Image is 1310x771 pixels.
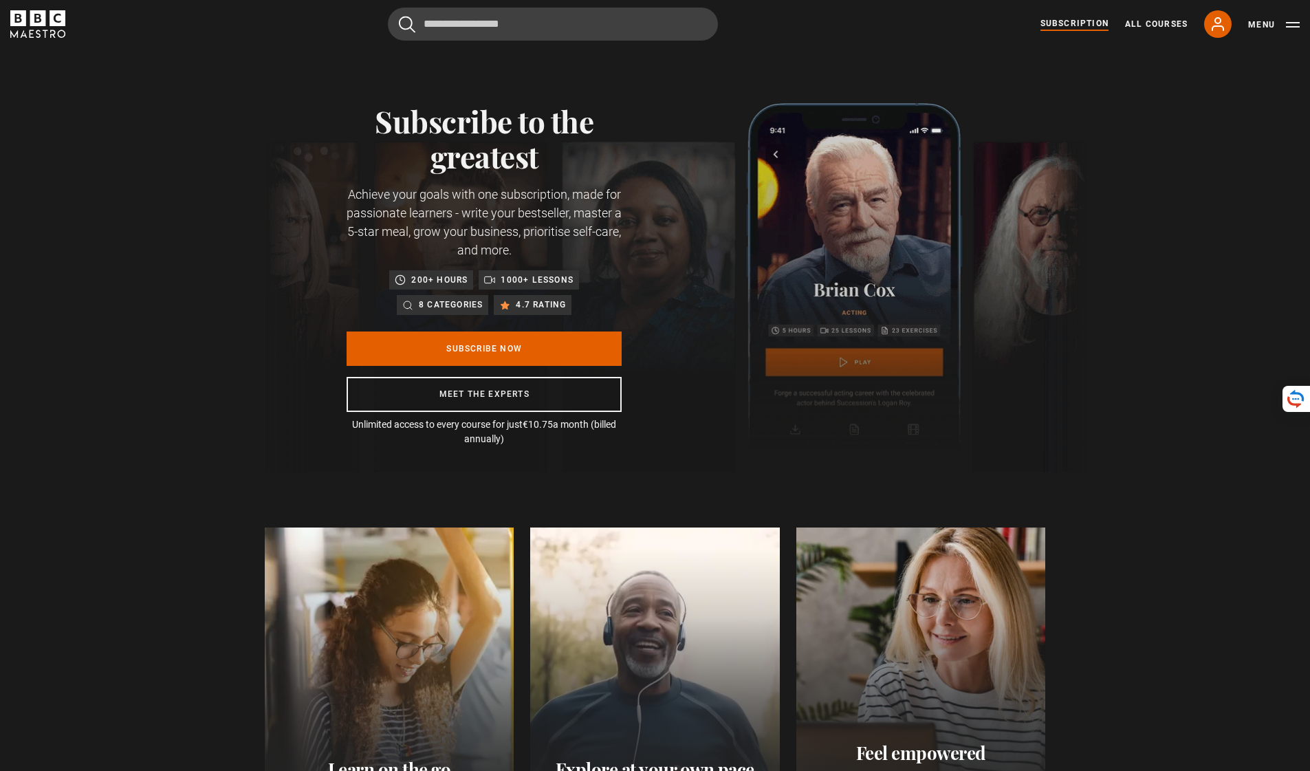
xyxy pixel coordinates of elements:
[523,419,553,430] span: €10.75
[1040,17,1109,31] a: Subscription
[10,10,65,38] svg: BBC Maestro
[807,742,1035,764] h2: Feel empowered
[347,417,622,446] p: Unlimited access to every course for just a month (billed annually)
[347,332,622,366] a: Subscribe Now
[347,377,622,412] a: Meet the experts
[399,16,415,33] button: Submit the search query
[419,298,483,312] p: 8 categories
[347,103,622,174] h1: Subscribe to the greatest
[1248,18,1300,32] button: Toggle navigation
[1125,18,1188,30] a: All Courses
[347,185,622,259] p: Achieve your goals with one subscription, made for passionate learners - write your bestseller, m...
[388,8,718,41] input: Search
[501,273,574,287] p: 1000+ lessons
[411,273,468,287] p: 200+ hours
[516,298,566,312] p: 4.7 rating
